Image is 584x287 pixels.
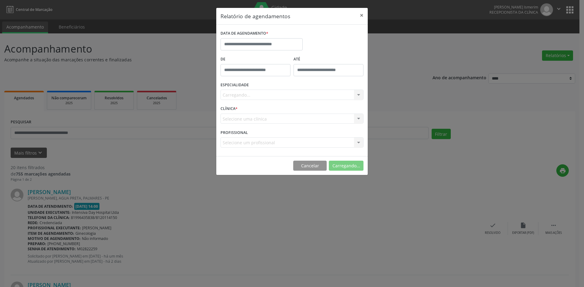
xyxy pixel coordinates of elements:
button: Cancelar [293,161,327,171]
label: PROFISSIONAL [221,128,248,137]
label: CLÍNICA [221,104,238,114]
button: Close [356,8,368,23]
label: DATA DE AGENDAMENTO [221,29,268,38]
label: De [221,55,290,64]
label: ESPECIALIDADE [221,80,249,90]
button: Carregando... [329,161,363,171]
h5: Relatório de agendamentos [221,12,290,20]
label: ATÉ [294,55,363,64]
